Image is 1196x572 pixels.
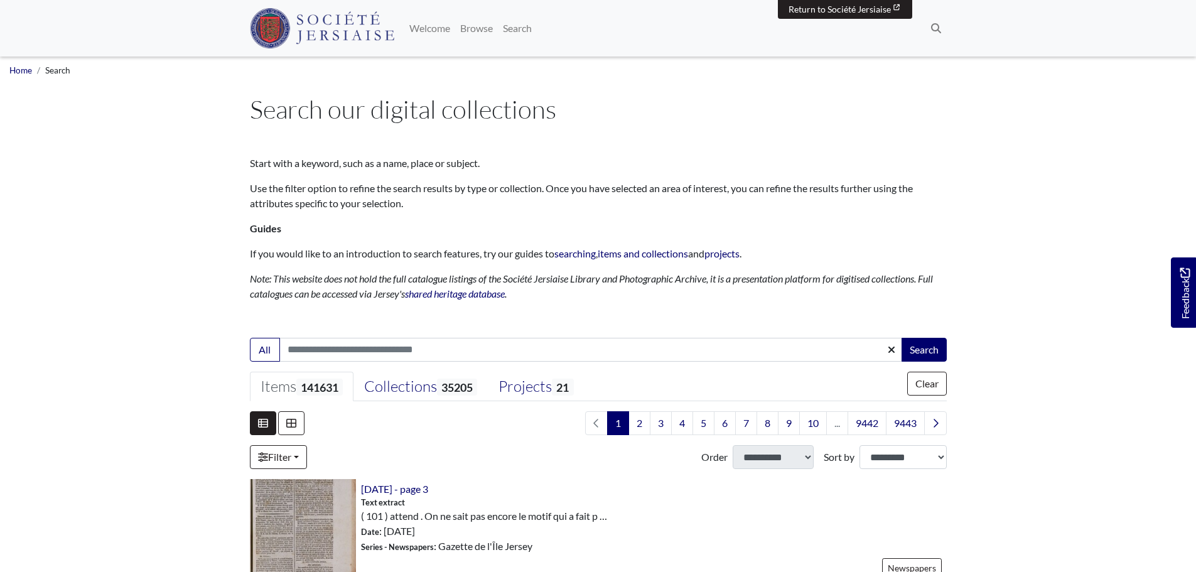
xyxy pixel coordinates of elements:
[361,497,405,509] span: Text extract
[9,65,32,75] a: Home
[250,94,947,124] h1: Search our digital collections
[848,411,886,435] a: Goto page 9442
[824,450,854,465] label: Sort by
[405,288,505,299] a: shared heritage database
[455,16,498,41] a: Browse
[1171,257,1196,328] a: Would you like to provide feedback?
[437,379,477,396] span: 35205
[404,16,455,41] a: Welcome
[361,542,434,552] span: Series - Newspapers
[650,411,672,435] a: Goto page 3
[364,377,477,396] div: Collections
[250,338,280,362] button: All
[628,411,650,435] a: Goto page 2
[261,377,343,396] div: Items
[924,411,947,435] a: Next page
[498,377,573,396] div: Projects
[250,181,947,211] p: Use the filter option to refine the search results by type or collection. Once you have selected ...
[250,222,281,234] strong: Guides
[361,524,415,539] span: : [DATE]
[250,8,395,48] img: Société Jersiaise
[361,539,532,554] span: : Gazette de l'Île Jersey
[250,273,933,299] em: Note: This website does not hold the full catalogue listings of the Société Jersiaise Library and...
[361,509,607,524] span: ( 101 ) attend . On ne sait pas encore le motif qui a fait p …
[250,445,307,469] a: Filter
[585,411,608,435] li: Previous page
[907,372,947,396] button: Clear
[778,411,800,435] a: Goto page 9
[607,411,629,435] span: Goto page 1
[361,527,379,537] span: Date
[279,338,903,362] input: Enter one or more search terms...
[296,379,343,396] span: 141631
[250,156,947,171] p: Start with a keyword, such as a name, place or subject.
[799,411,827,435] a: Goto page 10
[671,411,693,435] a: Goto page 4
[714,411,736,435] a: Goto page 6
[250,5,395,51] a: Société Jersiaise logo
[580,411,947,435] nav: pagination
[552,379,573,396] span: 21
[598,247,688,259] a: items and collections
[361,483,428,495] a: [DATE] - page 3
[498,16,537,41] a: Search
[1177,267,1192,318] span: Feedback
[902,338,947,362] button: Search
[704,247,740,259] a: projects
[554,247,596,259] a: searching
[735,411,757,435] a: Goto page 7
[757,411,778,435] a: Goto page 8
[701,450,728,465] label: Order
[692,411,714,435] a: Goto page 5
[45,65,70,75] span: Search
[789,4,891,14] span: Return to Société Jersiaise
[250,246,947,261] p: If you would like to an introduction to search features, try our guides to , and .
[886,411,925,435] a: Goto page 9443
